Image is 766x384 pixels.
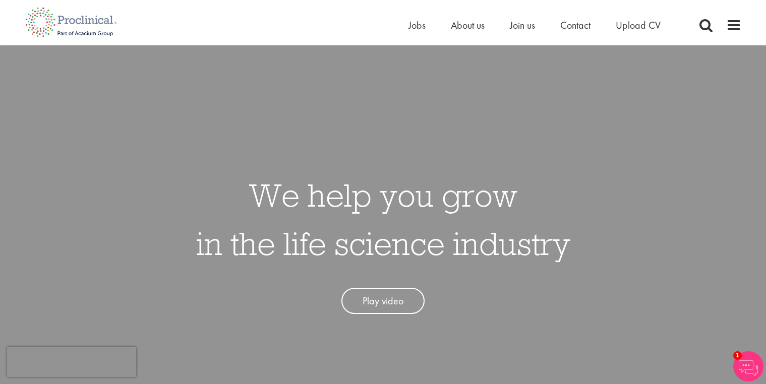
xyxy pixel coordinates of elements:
[733,351,763,381] img: Chatbot
[510,19,535,32] a: Join us
[196,171,570,268] h1: We help you grow in the life science industry
[451,19,485,32] a: About us
[560,19,591,32] a: Contact
[341,288,425,314] a: Play video
[616,19,661,32] a: Upload CV
[408,19,426,32] a: Jobs
[733,351,742,360] span: 1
